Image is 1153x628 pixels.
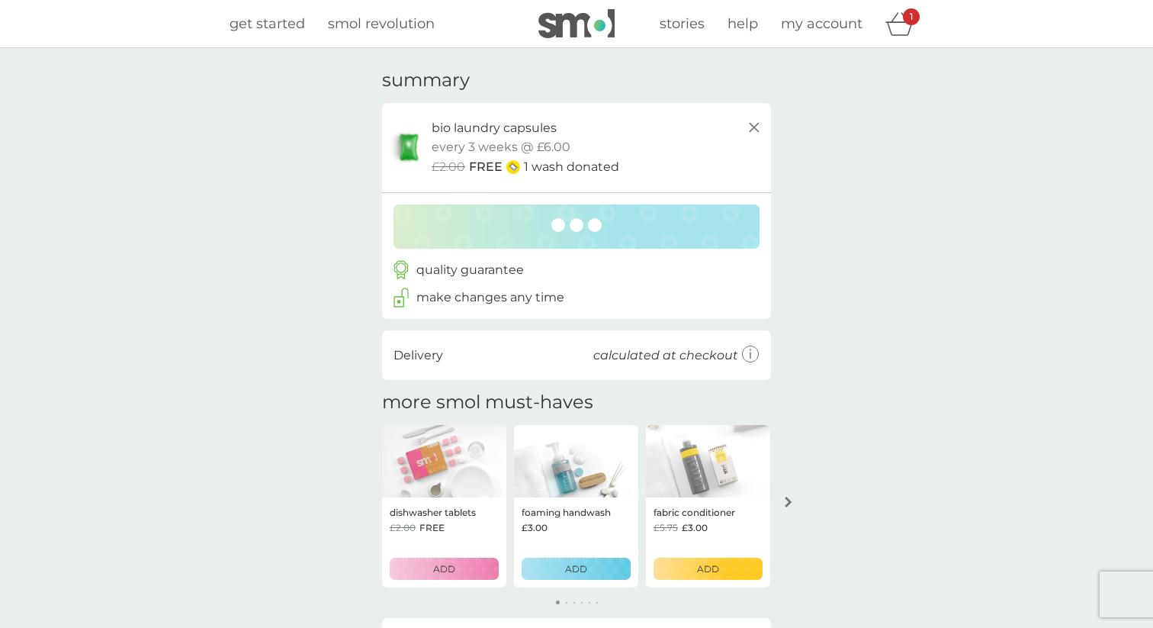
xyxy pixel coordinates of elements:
[654,558,763,580] button: ADD
[781,13,862,35] a: my account
[432,137,570,157] p: every 3 weeks @ £6.00
[382,391,593,414] h2: more smol must-haves
[660,15,705,32] span: stories
[419,520,445,535] span: FREE
[781,15,862,32] span: my account
[524,157,619,177] p: 1 wash donated
[522,520,548,535] span: £3.00
[393,346,443,366] p: Delivery
[432,157,465,177] span: £2.00
[593,346,738,366] p: calculated at checkout
[538,9,615,38] img: smol
[727,13,758,35] a: help
[654,505,735,520] p: fabric conditioner
[390,520,416,535] span: £2.00
[682,520,708,535] span: £3.00
[469,157,503,177] span: FREE
[416,288,564,308] p: make changes any time
[416,260,524,280] p: quality guarantee
[328,15,435,32] span: smol revolution
[433,562,455,576] p: ADD
[230,15,305,32] span: get started
[565,562,587,576] p: ADD
[727,15,758,32] span: help
[328,13,435,35] a: smol revolution
[390,505,476,520] p: dishwasher tablets
[522,558,631,580] button: ADD
[432,118,557,138] p: bio laundry capsules
[660,13,705,35] a: stories
[390,558,499,580] button: ADD
[522,505,611,520] p: foaming handwash
[230,13,305,35] a: get started
[654,520,678,535] span: £5.75
[885,8,923,39] div: basket
[382,69,470,92] h3: summary
[697,562,719,576] p: ADD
